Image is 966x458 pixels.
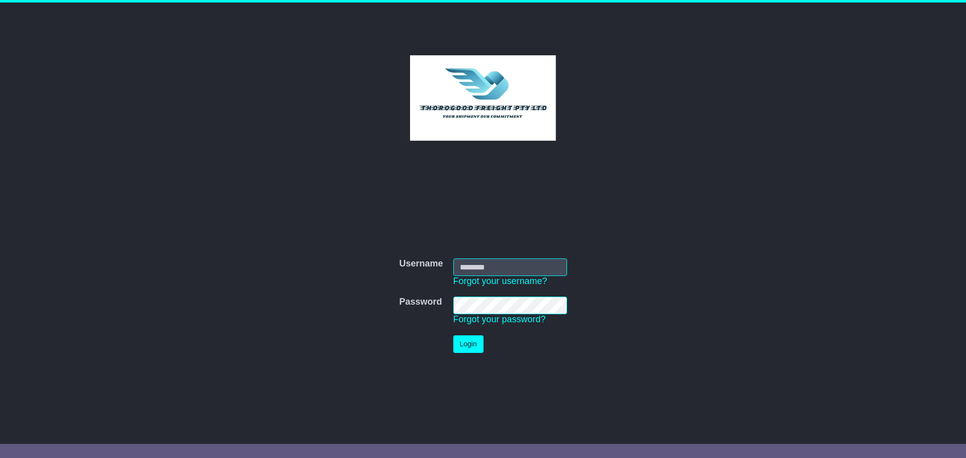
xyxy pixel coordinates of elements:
[453,314,546,324] a: Forgot your password?
[453,335,484,353] button: Login
[399,258,443,269] label: Username
[410,55,556,141] img: Thorogood Freight Pty Ltd
[453,276,547,286] a: Forgot your username?
[399,297,442,308] label: Password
